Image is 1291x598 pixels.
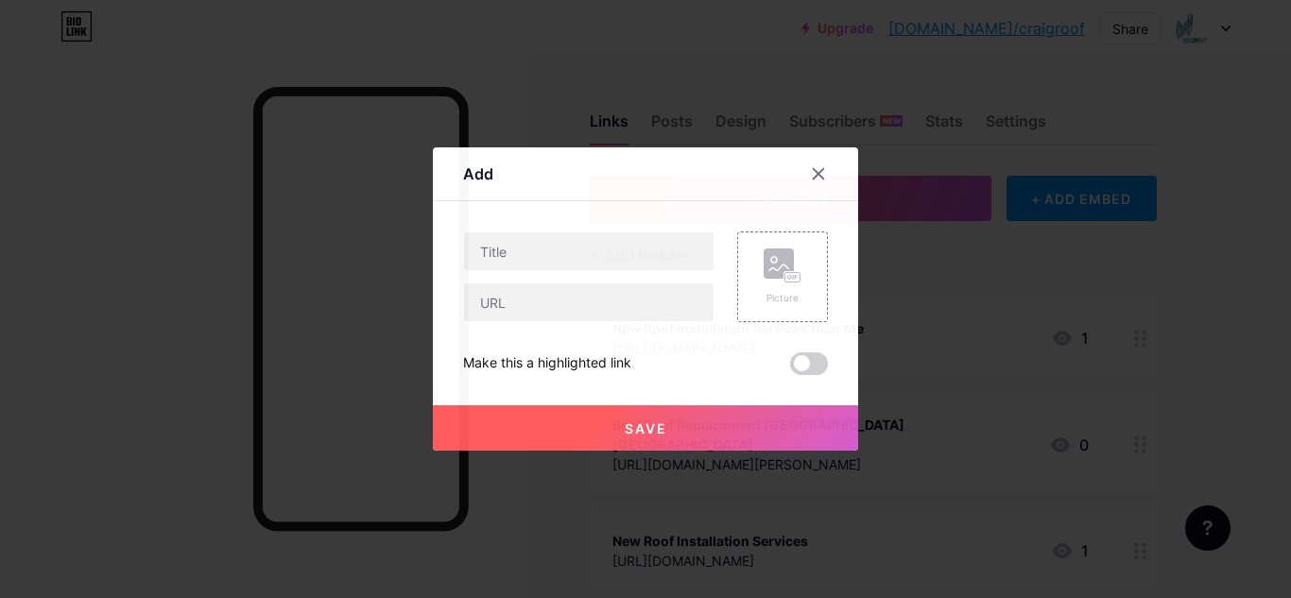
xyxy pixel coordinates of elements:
input: Title [464,232,714,270]
input: URL [464,283,714,321]
button: Save [433,405,858,451]
span: Save [625,420,667,436]
div: Make this a highlighted link [463,352,631,375]
div: Add [463,162,493,185]
div: Picture [764,291,801,305]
